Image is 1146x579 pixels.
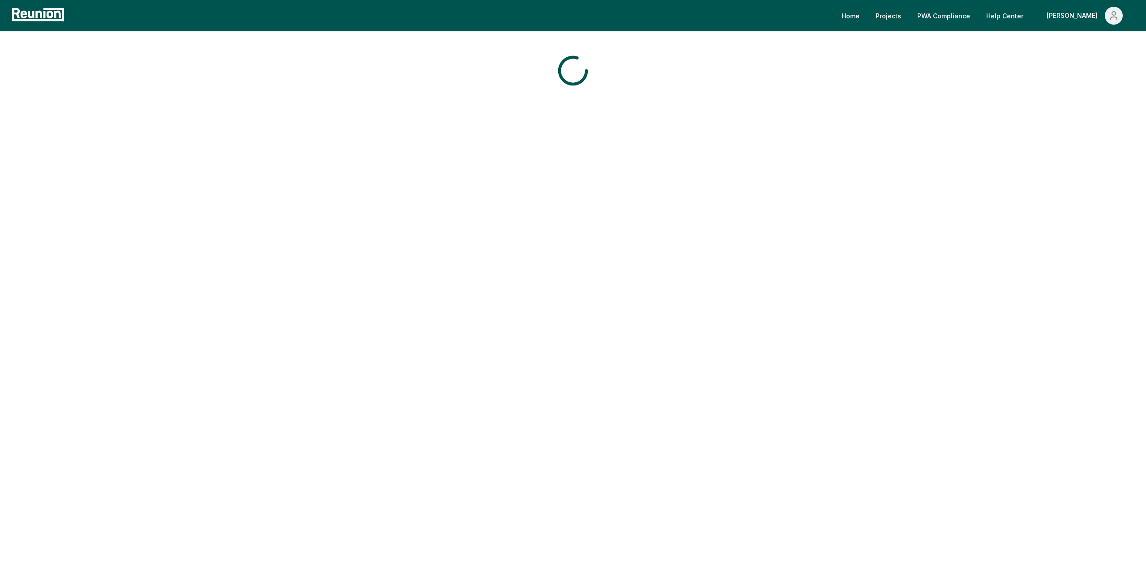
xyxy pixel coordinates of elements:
button: [PERSON_NAME] [1039,7,1130,25]
div: [PERSON_NAME] [1047,7,1101,25]
a: PWA Compliance [910,7,977,25]
a: Help Center [979,7,1031,25]
a: Projects [868,7,908,25]
a: Home [834,7,867,25]
nav: Main [834,7,1137,25]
